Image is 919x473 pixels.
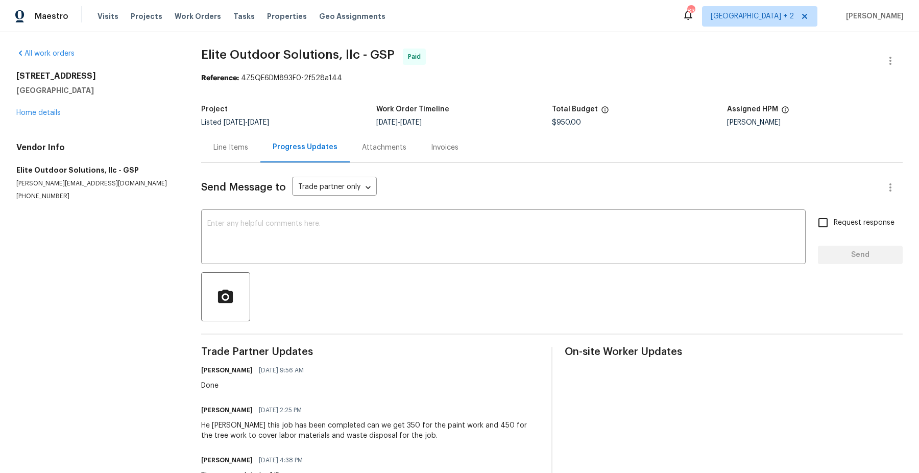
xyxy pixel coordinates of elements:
[201,75,239,82] b: Reference:
[201,405,253,415] h6: [PERSON_NAME]
[781,106,789,119] span: The hpm assigned to this work order.
[16,50,75,57] a: All work orders
[201,73,903,83] div: 4Z5QE6DM893F0-2f528a144
[131,11,162,21] span: Projects
[16,71,177,81] h2: [STREET_ADDRESS]
[842,11,904,21] span: [PERSON_NAME]
[267,11,307,21] span: Properties
[273,142,337,152] div: Progress Updates
[201,119,269,126] span: Listed
[16,143,177,153] h4: Vendor Info
[213,143,248,153] div: Line Items
[175,11,221,21] span: Work Orders
[376,119,398,126] span: [DATE]
[201,182,286,193] span: Send Message to
[201,455,253,465] h6: [PERSON_NAME]
[201,49,395,61] span: Elite Outdoor Solutions, llc - GSP
[376,119,422,126] span: -
[400,119,422,126] span: [DATE]
[16,165,177,175] h5: Elite Outdoor Solutions, llc - GSP
[224,119,245,126] span: [DATE]
[376,106,449,113] h5: Work Order Timeline
[35,11,68,21] span: Maestro
[233,13,255,20] span: Tasks
[98,11,118,21] span: Visits
[834,218,894,228] span: Request response
[431,143,458,153] div: Invoices
[16,179,177,188] p: [PERSON_NAME][EMAIL_ADDRESS][DOMAIN_NAME]
[601,106,609,119] span: The total cost of line items that have been proposed by Opendoor. This sum includes line items th...
[16,109,61,116] a: Home details
[711,11,794,21] span: [GEOGRAPHIC_DATA] + 2
[201,106,228,113] h5: Project
[552,119,581,126] span: $950.00
[687,6,694,16] div: 83
[201,347,539,357] span: Trade Partner Updates
[259,455,303,465] span: [DATE] 4:38 PM
[201,420,539,441] div: He [PERSON_NAME] this job has been completed can we get 350 for the paint work and 450 for the tr...
[552,106,598,113] h5: Total Budget
[248,119,269,126] span: [DATE]
[727,106,778,113] h5: Assigned HPM
[362,143,406,153] div: Attachments
[727,119,903,126] div: [PERSON_NAME]
[292,179,377,196] div: Trade partner only
[565,347,903,357] span: On-site Worker Updates
[201,365,253,375] h6: [PERSON_NAME]
[259,405,302,415] span: [DATE] 2:25 PM
[16,192,177,201] p: [PHONE_NUMBER]
[319,11,385,21] span: Geo Assignments
[201,381,310,391] div: Done
[408,52,425,62] span: Paid
[259,365,304,375] span: [DATE] 9:56 AM
[16,85,177,96] h5: [GEOGRAPHIC_DATA]
[224,119,269,126] span: -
